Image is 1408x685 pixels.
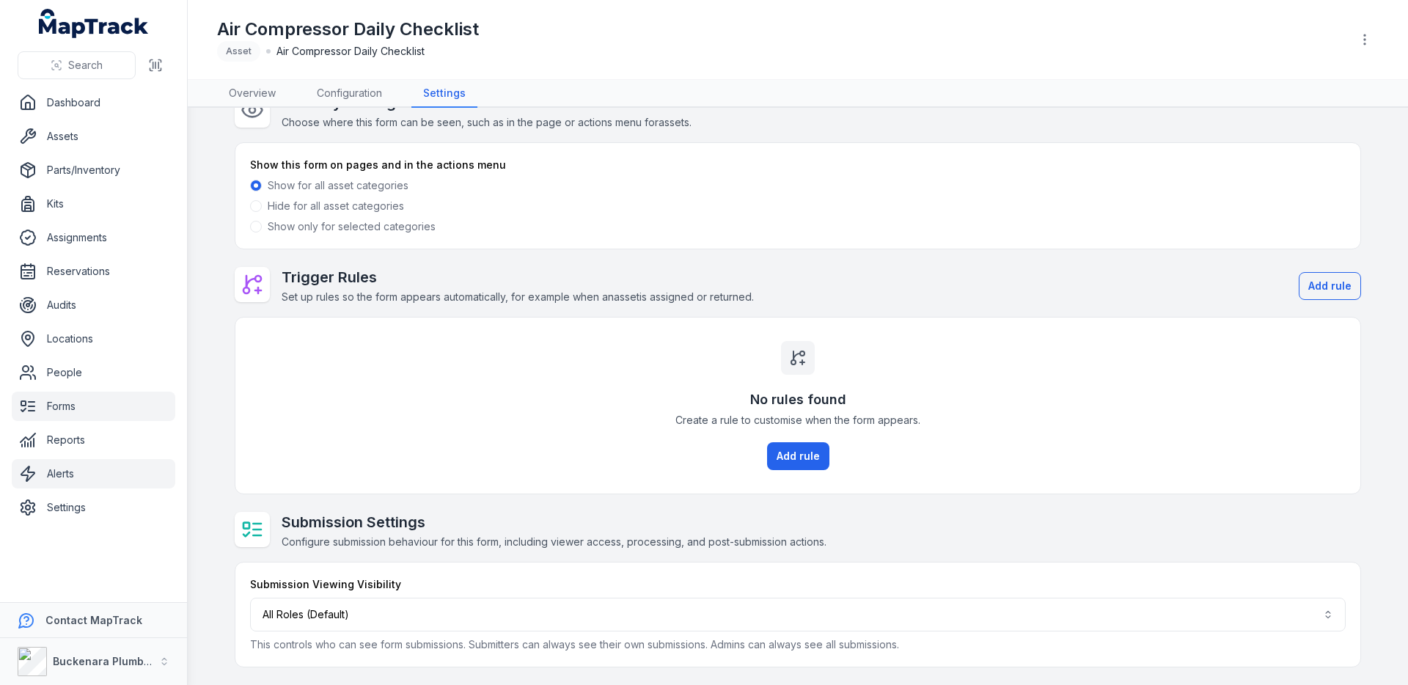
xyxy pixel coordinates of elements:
a: Audits [12,290,175,320]
a: Alerts [12,459,175,488]
a: Reservations [12,257,175,286]
a: Configuration [305,80,394,108]
a: Forms [12,392,175,421]
button: Search [18,51,136,79]
p: This controls who can see form submissions. Submitters can always see their own submissions. Admi... [250,637,1346,652]
h2: Trigger Rules [282,267,754,287]
span: Choose where this form can be seen, such as in the page or actions menu for assets . [282,116,692,128]
h3: No rules found [750,389,846,410]
a: Dashboard [12,88,175,117]
a: Kits [12,189,175,219]
label: Show only for selected categories [268,219,436,234]
h2: Submission Settings [282,512,826,532]
a: Parts/Inventory [12,155,175,185]
a: MapTrack [39,9,149,38]
label: Hide for all asset categories [268,199,404,213]
label: Show this form on pages and in the actions menu [250,158,506,172]
a: People [12,358,175,387]
a: Assignments [12,223,175,252]
a: Reports [12,425,175,455]
a: Settings [12,493,175,522]
div: Asset [217,41,260,62]
span: Create a rule to customise when the form appears. [675,413,920,428]
span: Configure submission behaviour for this form, including viewer access, processing, and post-submi... [282,535,826,548]
span: Air Compressor Daily Checklist [276,44,425,59]
strong: Buckenara Plumbing Gas & Electrical [53,655,246,667]
button: Add rule [1299,272,1361,300]
label: Show for all asset categories [268,178,408,193]
button: All Roles (Default) [250,598,1346,631]
a: Locations [12,324,175,354]
a: Assets [12,122,175,151]
button: Add rule [767,442,829,470]
span: Set up rules so the form appears automatically, for example when an asset is assigned or returned. [282,290,754,303]
a: Settings [411,80,477,108]
h1: Air Compressor Daily Checklist [217,18,479,41]
span: Search [68,58,103,73]
label: Submission Viewing Visibility [250,577,401,592]
strong: Contact MapTrack [45,614,142,626]
a: Overview [217,80,287,108]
